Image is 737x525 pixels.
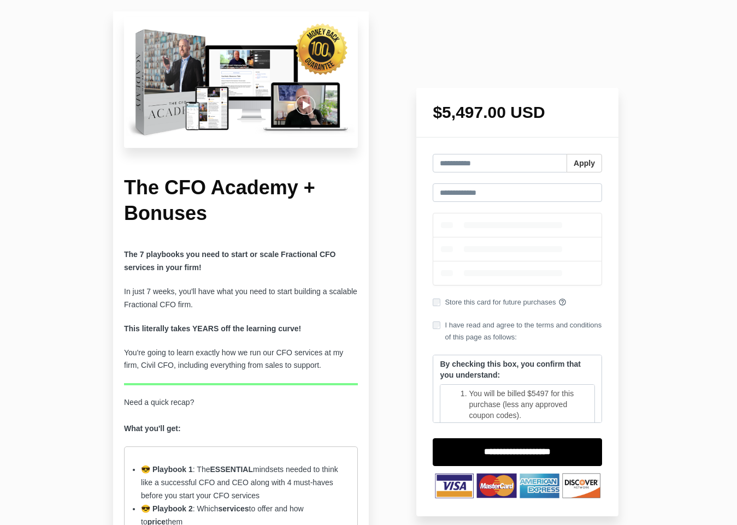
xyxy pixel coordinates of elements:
[219,504,249,513] strong: services
[469,388,588,421] li: You will be billed $5497 for this purchase (less any approved coupon codes).
[124,17,358,148] img: c16be55-448c-d20c-6def-ad6c686240a2_Untitled_design-20.png
[124,424,181,433] strong: What you'll get:
[433,319,602,343] label: I have read and agree to the terms and conditions of this page as follows:
[440,360,580,379] strong: By checking this box, you confirm that you understand:
[433,321,440,329] input: I have read and agree to the terms and conditions of this page as follows:
[124,175,358,226] h1: The CFO Academy + Bonuses
[124,285,358,312] p: In just 7 weeks, you'll have what you need to start building a scalable Fractional CFO firm.
[124,250,335,272] b: The 7 playbooks you need to start or scale Fractional CFO services in your firm!
[469,421,588,464] li: You will receive Playbook 1 at the time of purchase. The additional 6 playbooks will be released ...
[433,299,440,306] input: Store this card for future purchases
[141,463,341,503] li: : The mindsets needed to think like a successful CFO and CEO along with 4 must-haves before you s...
[124,347,358,373] p: You're going to learn exactly how we run our CFO services at my firm, Civil CFO, including everyt...
[433,296,602,308] label: Store this card for future purchases
[124,396,358,435] p: Need a quick recap?
[433,472,602,499] img: TNbqccpWSzOQmI4HNVXb_Untitled_design-53.png
[433,104,602,121] h1: $5,497.00 USD
[567,154,602,172] button: Apply
[210,465,253,474] strong: ESSENTIAL
[124,324,301,333] strong: This literally takes YEARS off the learning curve!
[141,465,193,474] strong: 😎 Playbook 1
[141,504,193,513] strong: 😎 Playbook 2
